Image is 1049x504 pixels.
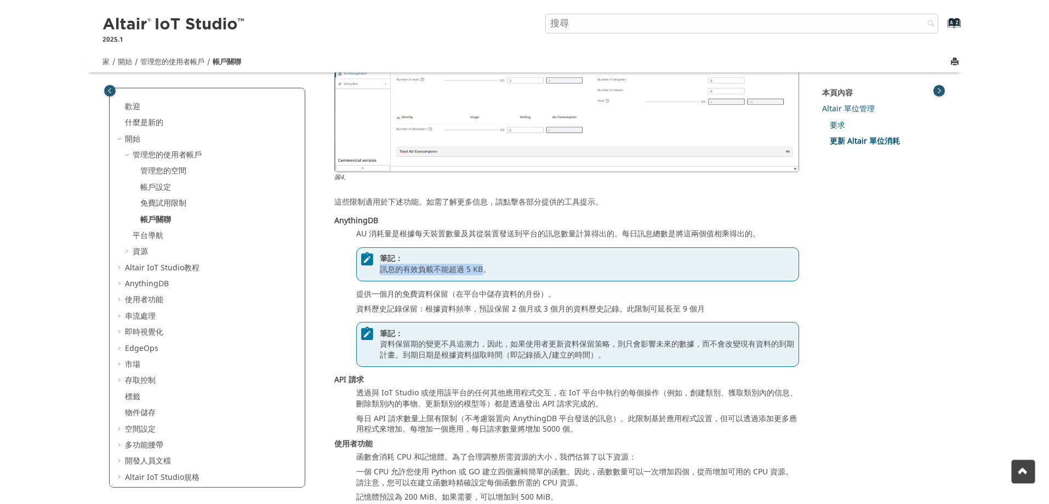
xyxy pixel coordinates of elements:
a: 開發人員文檔 [125,455,171,467]
a: 資源 [133,246,148,257]
span: 擴張 EdgeOps [116,343,125,354]
ul: 目錄 [116,101,298,499]
font: 物件儲存 [125,407,156,418]
font: 功能 [148,294,163,305]
span: 擴張 資源 [124,246,133,257]
a: EdgeOps [125,343,158,354]
a: 市場 [125,359,140,370]
font: 這些限制適用於下述功能。如需了解更多信息，請點擊各部分提供的工具提示。 [334,196,603,208]
font: 2025.1 [102,35,123,44]
font: 函數會消耗 CPU 和記憶體。為了合理調整所需資源的大小，我們估算了以下資源： [356,451,636,463]
font: 訊息的有效負載不能超過 5 KB。 [380,264,491,275]
nav: 工具 [86,47,963,72]
a: 平台導航 [133,230,163,241]
a: 免費試用限制 [140,197,186,209]
font: API 請求 [334,374,364,386]
a: 即時視覺化 [125,326,163,338]
span: 擴張 空間設定 [116,424,125,435]
font: 管理您的使用者帳戶 [133,149,202,161]
a: Altair IoT Studio教程 [125,262,199,274]
span: 擴張 開發人員文檔 [116,456,125,467]
a: 使用者功能 [125,294,163,305]
span: 擴張 多功能腰帶 [116,440,125,451]
a: 管理您的使用者帳戶 [140,57,204,67]
a: 開始 [125,133,140,145]
font: 規格 [184,472,199,483]
font: 資料歷史記錄保留：根據資料頻率，預設保留 2 個月或 3 個月的資料歷史記錄。此限制可延長至 9 個月 [356,303,705,315]
a: 帳戶關聯 [213,57,241,67]
font: 使用者功能 [334,438,373,450]
a: 帳戶關聯 [140,214,171,225]
font: 筆記： [380,328,403,339]
span: 擴張 存取控制 [116,375,125,386]
font: 標籤 [125,391,140,403]
span: 擴張 Altair IoT Studio規格 [116,472,125,483]
a: 開始 [118,57,132,67]
span: 擴張 AnythingDB [116,279,125,290]
span: 坍塌 開始 [116,134,125,145]
a: 歡迎 [125,101,140,112]
a: 串流處理 [125,310,156,322]
button: 列印此頁 [951,55,960,70]
span: 坍塌 管理您的使用者帳戶 [124,150,133,161]
a: 更新 Altair 單位消耗 [830,135,900,147]
img: Altair 物聯網工作室 [102,16,246,33]
a: 存取控制 [125,375,156,386]
font: Altair IoT Studio [125,472,184,483]
button: 搜尋 [913,14,944,35]
font: 提供一個月的免費資料保留（在平台中儲存資料的月份）。 [356,288,556,300]
a: 要求 [830,120,845,131]
a: 什麼是新的 [125,117,163,128]
input: 搜尋查詢 [545,14,939,33]
span: 擴張 即時視覺化 [116,327,125,338]
font: 每日 API 請求數量上限有限制（不考慮裝置向 AnythingDB 平台發送的訊息）。此限制基於應用程式設置，但可以透過添加更多應用程式來增加。每增加一個應用，每日請求數量將增加 5000 個。 [356,413,797,435]
font: 。 [344,173,350,182]
font: 筆記： [380,253,403,264]
a: Altair 單位管理 [822,103,875,115]
a: 帳戶設定 [140,182,171,193]
span: 擴張 使用者功能 [116,295,125,305]
font: 一個 CPU 允許您使用 Python 或 GO 建立四個邏輯簡單的函數。因此，函數數量可以一次增加四個，從而增加可用的 CPU 資源。請注意，您可以在建立函數時精確設定每個函數所需的 CPU 資源。 [356,466,793,489]
a: 空間設定 [125,423,156,435]
font: Altair IoT Studio [125,262,184,274]
span: 擴張 市場 [116,359,125,370]
a: Altair IoT Studio規格 [125,472,199,483]
a: 多功能腰帶 [125,439,163,451]
a: 管理您的空間 [140,165,186,177]
font: 使用者 [125,294,148,305]
font: AU 消耗量是根據每天裝置數量及其從裝置發送到平台的訊息數量計算得出的。每日訊息總數是將這兩個值相乘得出的。 [356,228,760,240]
button: 切換發佈內容表 [104,85,116,97]
font: 圖 [334,173,340,182]
font: 4 [340,173,344,182]
font: 記憶體預設為 200 MiB。如果需要，可以增加到 500 MiB。 [356,491,558,503]
a: AnythingDB [125,278,169,290]
span: 擴張 串流處理 [116,311,125,322]
span: 擴張 Altair IoT Studio教程 [116,263,125,274]
font: 透過與 IoT Studio 或使用該平台的任何其他應用程式交互，在 IoT 平台中執行的每個操作（例如，創建類別、獲取類別內的信息、刪除類別內的事物、更新類別的模型等）都是透過發出 API 請... [356,387,797,410]
a: 家 [102,57,110,67]
a: 前往索引術語頁面 [930,22,955,34]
